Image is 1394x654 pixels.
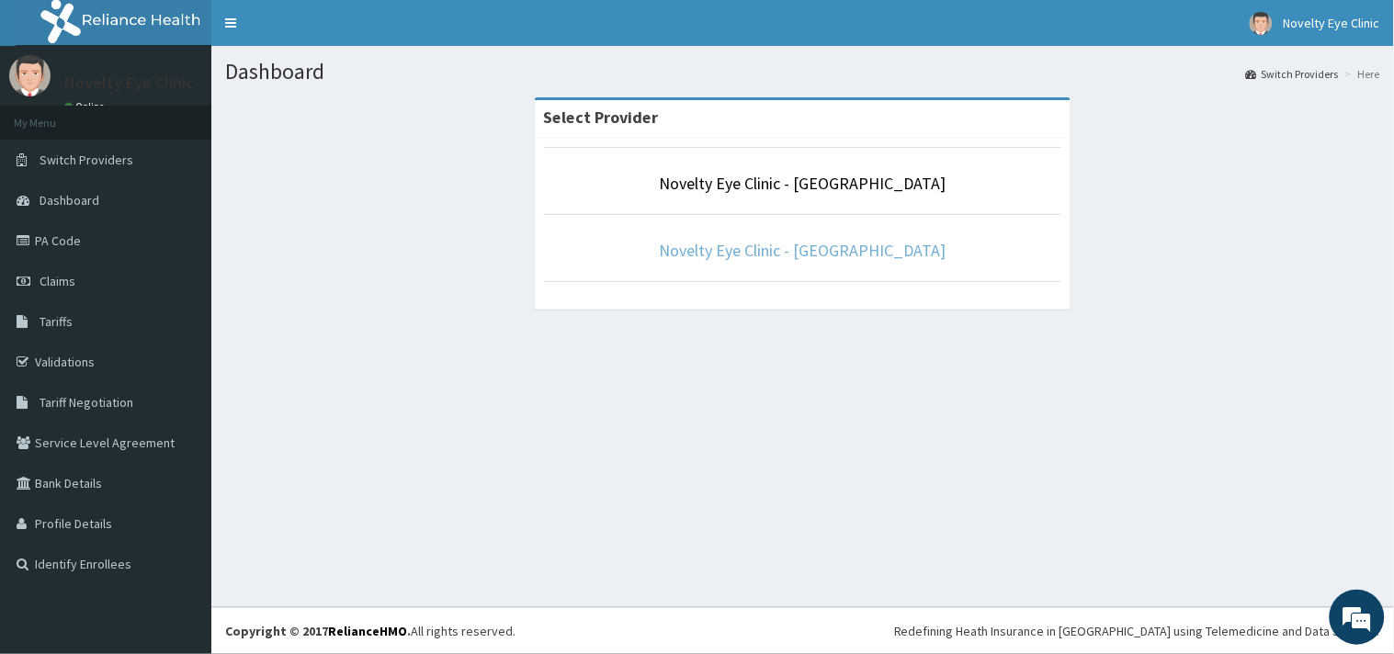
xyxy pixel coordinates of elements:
footer: All rights reserved. [211,607,1394,654]
strong: Select Provider [544,107,659,128]
a: RelianceHMO [328,623,407,639]
strong: Copyright © 2017 . [225,623,411,639]
a: Switch Providers [1246,66,1339,82]
li: Here [1341,66,1380,82]
div: Redefining Heath Insurance in [GEOGRAPHIC_DATA] using Telemedicine and Data Science! [894,622,1380,640]
a: Novelty Eye Clinic - [GEOGRAPHIC_DATA] [660,240,946,261]
span: Dashboard [40,192,99,209]
span: Tariff Negotiation [40,394,133,411]
a: Online [64,100,108,113]
span: Claims [40,273,75,289]
h1: Dashboard [225,60,1380,84]
p: Novelty Eye Clinic [64,74,194,91]
span: Switch Providers [40,152,133,168]
span: Tariffs [40,313,73,330]
a: Novelty Eye Clinic - [GEOGRAPHIC_DATA] [660,173,946,194]
span: Novelty Eye Clinic [1284,15,1380,31]
img: User Image [1250,12,1273,35]
img: User Image [9,55,51,96]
